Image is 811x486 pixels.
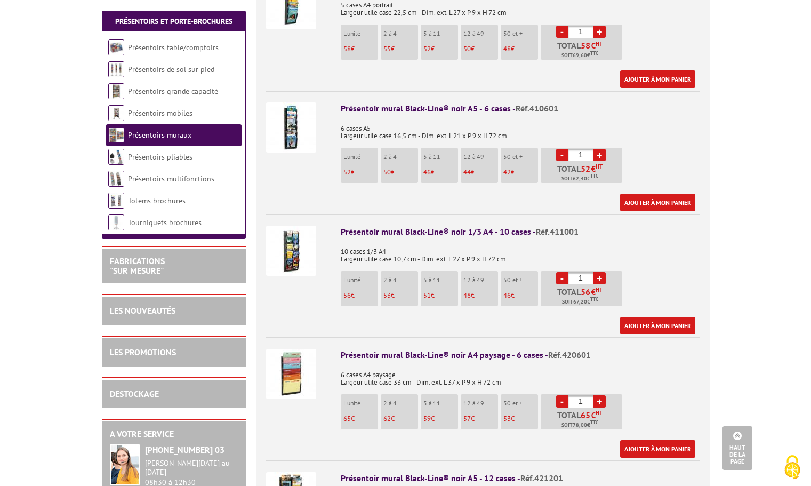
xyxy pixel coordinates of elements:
[341,364,700,386] p: 6 cases A4 paysage Largeur utile case 33 cm - Dim. ext. L 37 x P 9 x H 72 cm
[266,102,316,153] img: Présentoir mural Black-Line® noir A5 - 6 cases
[503,291,511,300] span: 46
[341,102,700,115] div: Présentoir mural Black-Line® noir A5 - 6 cases -
[383,168,391,177] span: 50
[463,168,471,177] span: 44
[596,163,603,170] sup: HT
[593,26,606,38] a: +
[503,415,538,423] p: €
[343,292,378,299] p: €
[543,164,622,183] p: Total
[343,30,378,37] p: L'unité
[108,127,124,143] img: Présentoirs muraux
[343,169,378,176] p: €
[383,291,391,300] span: 53
[722,426,752,470] a: Haut de la page
[128,174,214,184] a: Présentoirs multifonctions
[423,153,458,161] p: 5 à 11
[520,473,563,483] span: Réf.421201
[110,256,165,276] a: FABRICATIONS"Sur Mesure"
[383,414,391,423] span: 62
[596,40,603,47] sup: HT
[561,421,598,429] span: Soit €
[343,153,378,161] p: L'unité
[779,454,806,481] img: Cookies (fenêtre modale)
[503,44,511,53] span: 48
[341,226,700,238] div: Présentoir mural Black-Line® noir 1/3 A4 - 10 cases -
[620,70,695,88] a: Ajouter à mon panier
[573,174,587,183] span: 62,40
[463,45,498,53] p: €
[543,41,622,60] p: Total
[383,292,418,299] p: €
[128,86,218,96] a: Présentoirs grande capacité
[463,169,498,176] p: €
[423,169,458,176] p: €
[620,440,695,458] a: Ajouter à mon panier
[128,108,192,118] a: Présentoirs mobiles
[516,103,558,114] span: Réf.410601
[503,169,538,176] p: €
[343,44,351,53] span: 58
[145,444,224,455] strong: [PHONE_NUMBER] 03
[503,153,538,161] p: 50 et +
[620,194,695,211] a: Ajouter à mon panier
[343,400,378,407] p: L'unité
[383,169,418,176] p: €
[423,414,431,423] span: 59
[590,296,598,302] sup: TTC
[115,17,232,26] a: Présentoirs et Porte-brochures
[383,400,418,407] p: 2 à 4
[108,149,124,165] img: Présentoirs pliables
[128,218,202,227] a: Tourniquets brochures
[128,43,219,52] a: Présentoirs table/comptoirs
[383,45,418,53] p: €
[581,411,591,419] span: 65
[593,395,606,408] a: +
[343,276,378,284] p: L'unité
[266,226,316,276] img: Présentoir mural Black-Line® noir 1/3 A4 - 10 cases
[423,292,458,299] p: €
[581,41,591,50] span: 58
[383,44,391,53] span: 55
[110,388,159,399] a: DESTOCKAGE
[145,459,238,477] div: [PERSON_NAME][DATE] au [DATE]
[463,291,471,300] span: 48
[463,153,498,161] p: 12 à 49
[108,171,124,187] img: Présentoirs multifonctions
[343,168,351,177] span: 52
[383,30,418,37] p: 2 à 4
[596,409,603,417] sup: HT
[561,174,598,183] span: Soit €
[556,26,568,38] a: -
[503,45,538,53] p: €
[423,45,458,53] p: €
[423,415,458,423] p: €
[108,61,124,77] img: Présentoirs de sol sur pied
[463,30,498,37] p: 12 à 49
[593,272,606,284] a: +
[423,168,431,177] span: 46
[596,286,603,293] sup: HT
[383,276,418,284] p: 2 à 4
[341,472,700,484] div: Présentoir mural Black-Line® noir A5 - 12 cases -
[591,288,596,296] span: €
[463,414,471,423] span: 57
[110,444,140,485] img: widget-service.jpg
[503,168,511,177] span: 42
[266,349,316,399] img: Présentoir mural Black-Line® noir A4 paysage - 6 cases
[463,292,498,299] p: €
[383,153,418,161] p: 2 à 4
[343,414,351,423] span: 65
[343,291,351,300] span: 56
[341,117,700,140] p: 6 cases A5 Largeur utile case 16,5 cm - Dim. ext. L 21 x P 9 x H 72 cm
[774,450,811,486] button: Cookies (fenêtre modale)
[108,214,124,230] img: Tourniquets brochures
[581,288,591,296] span: 56
[343,415,378,423] p: €
[573,298,587,306] span: 67,20
[590,419,598,425] sup: TTC
[341,241,700,263] p: 10 cases 1/3 A4 Largeur utile case 10,7 cm - Dim. ext. L 27 x P 9 x H 72 cm
[108,39,124,55] img: Présentoirs table/comptoirs
[556,395,568,408] a: -
[503,30,538,37] p: 50 et +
